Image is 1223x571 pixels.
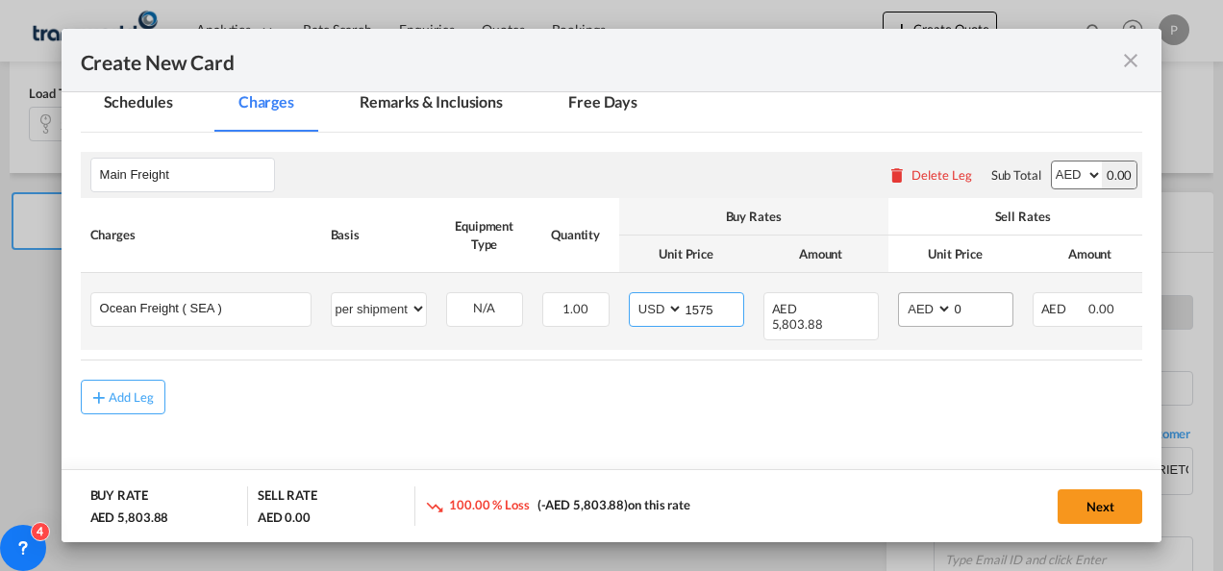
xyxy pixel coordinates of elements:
md-icon: icon-delete [887,165,907,185]
div: on this rate [425,496,690,516]
th: Amount [1023,236,1158,273]
md-dialog: Create New Card ... [62,29,1162,543]
input: Leg Name [100,161,274,189]
th: Unit Price [619,236,754,273]
div: Basis [331,226,427,243]
input: 0 [953,293,1012,322]
div: Charges [90,226,312,243]
select: per shipment [332,293,426,324]
md-icon: icon-trending-down [425,497,444,516]
div: Equipment Type [446,217,523,252]
md-tab-item: Schedules [81,79,196,132]
button: Delete Leg [887,167,972,183]
md-icon: icon-plus md-link-fg s20 [89,387,109,407]
span: AED [772,301,817,316]
div: AED 0.00 [258,509,311,526]
div: Buy Rates [629,208,879,225]
input: Charge Name [100,293,311,322]
md-pagination-wrapper: Use the left and right arrow keys to navigate between tabs [81,79,681,132]
div: Create New Card [81,48,1120,72]
md-icon: icon-close fg-AAA8AD m-0 pointer [1119,49,1142,72]
div: Sub Total [991,166,1041,184]
span: 0.00 [1088,301,1114,316]
th: Amount [754,236,888,273]
div: Add Leg [109,391,155,403]
div: N/A [447,293,522,323]
span: 5,803.88 [772,316,823,332]
div: AED 5,803.88 [90,509,169,526]
div: Quantity [542,226,610,243]
md-tab-item: Charges [215,79,317,132]
div: BUY RATE [90,486,148,509]
md-input-container: Ocean Freight ( SEA ) [91,293,311,322]
th: Unit Price [888,236,1023,273]
md-tab-item: Remarks & Inclusions [337,79,526,132]
input: 1575 [684,293,743,322]
button: Next [1058,489,1142,524]
div: Delete Leg [911,167,972,183]
md-tab-item: Free Days [545,79,661,132]
div: SELL RATE [258,486,317,509]
span: (-AED 5,803.88) [537,497,629,512]
span: 1.00 [562,301,588,316]
div: Sell Rates [898,208,1148,225]
span: AED [1041,301,1086,316]
button: Add Leg [81,380,165,414]
div: 0.00 [1102,161,1137,188]
span: 100.00 % Loss [449,497,530,512]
